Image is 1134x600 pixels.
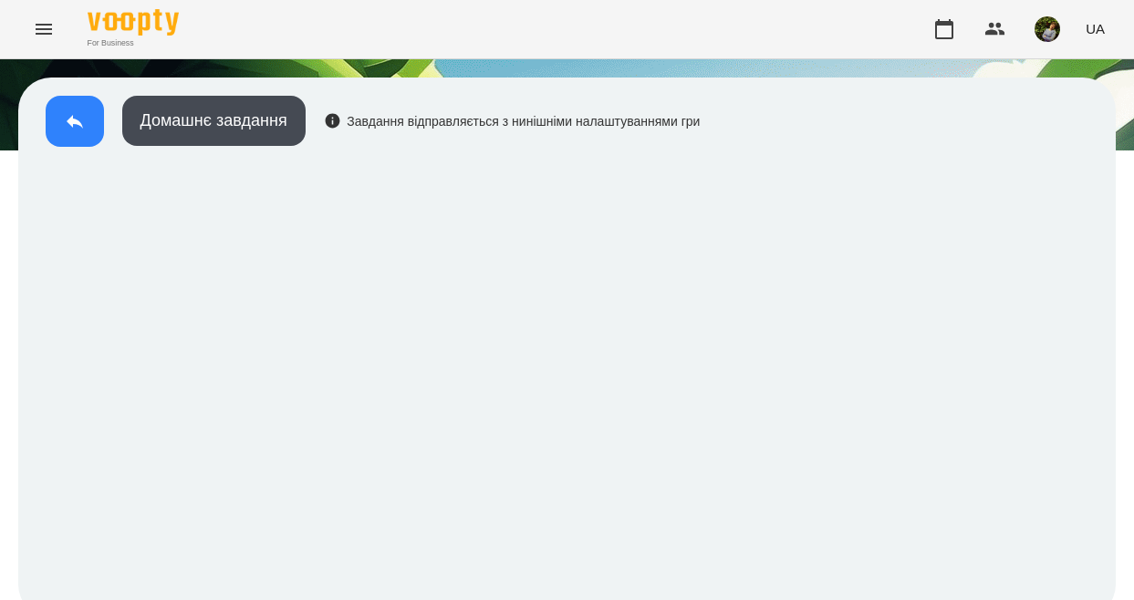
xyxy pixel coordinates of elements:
[1035,16,1060,42] img: b75e9dd987c236d6cf194ef640b45b7d.jpg
[88,37,179,49] span: For Business
[88,9,179,36] img: Voopty Logo
[22,7,66,51] button: Menu
[1086,19,1105,38] span: UA
[122,96,306,146] button: Домашнє завдання
[1078,12,1112,46] button: UA
[324,112,701,130] div: Завдання відправляється з нинішніми налаштуваннями гри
